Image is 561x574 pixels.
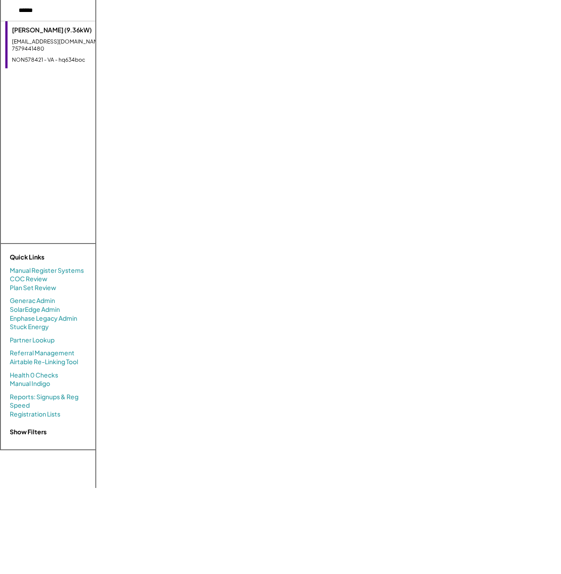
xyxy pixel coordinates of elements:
a: Health 0 Checks [10,371,58,380]
a: COC Review [10,275,47,283]
a: Manual Indigo [10,379,50,388]
strong: Show Filters [10,428,47,436]
a: Reports: Signups & Reg Speed [10,393,86,410]
a: Stuck Energy [10,322,49,331]
a: Airtable Re-Linking Tool [10,358,78,366]
a: Enphase Legacy Admin [10,314,77,323]
a: Manual Register Systems [10,266,84,275]
a: Registration Lists [10,410,60,419]
a: Referral Management [10,349,75,358]
a: Plan Set Review [10,283,56,292]
div: [PERSON_NAME] (9.36kW) [12,26,121,35]
div: Quick Links [10,253,98,262]
div: NON578421 - VA - hq634boc [12,56,121,64]
div: [EMAIL_ADDRESS][DOMAIN_NAME] - 7579441480 [12,38,121,53]
a: Generac Admin [10,296,55,305]
a: Partner Lookup [10,336,55,345]
a: SolarEdge Admin [10,305,60,314]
